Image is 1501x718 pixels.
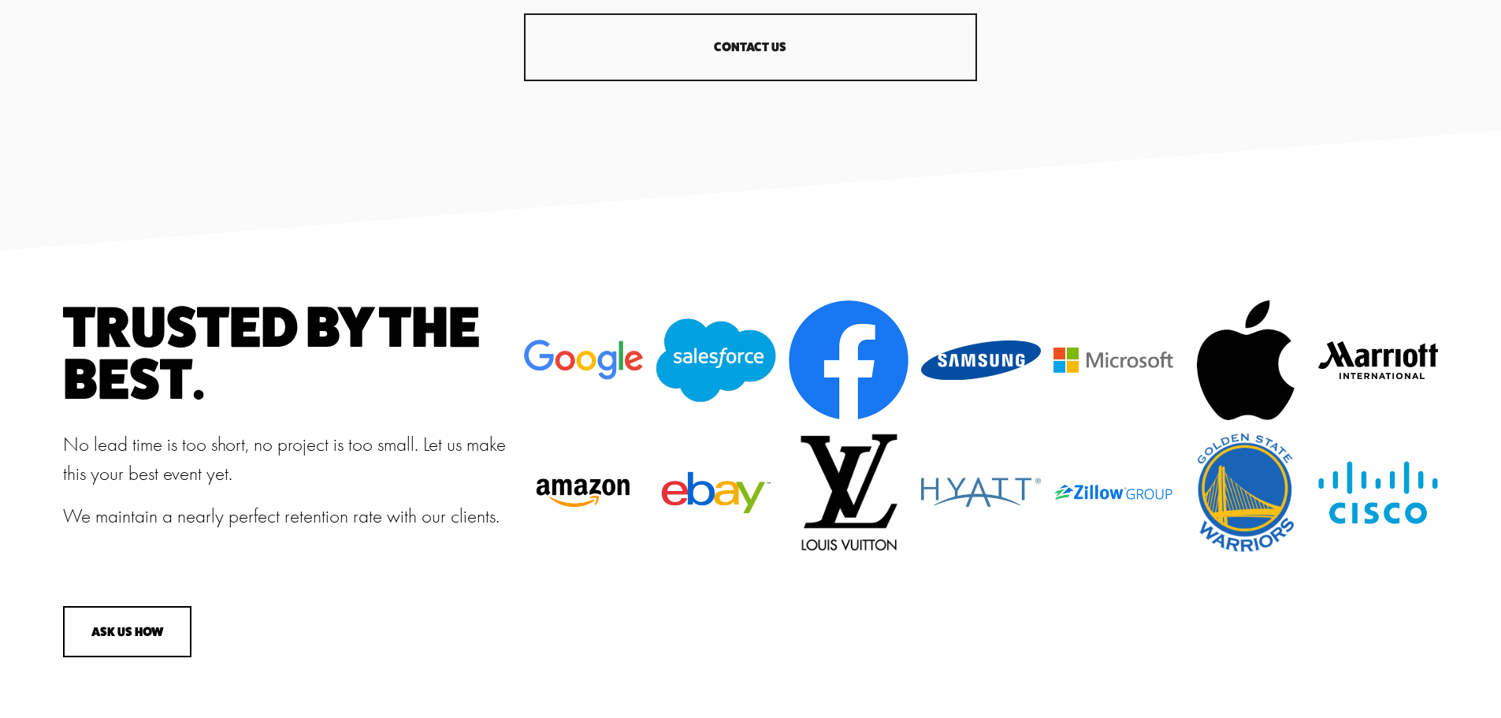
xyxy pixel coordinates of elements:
[524,13,976,81] a: CONTACT US
[656,318,776,402] img: Salesforce.com_logo.svg.png
[63,501,515,531] p: We maintain a nearly perfect retention rate with our clients.
[63,606,191,657] button: Ask us How
[921,457,1041,527] img: Hyatt-logo.jpg
[1053,348,1173,373] img: logo_Microsoft.jpg
[800,433,898,552] img: Louis Vuitton
[524,340,644,380] img: Google_2015_logo.png
[1053,478,1173,507] img: Sponsor Logo.png
[921,340,1041,380] img: Samsung_Logo.png
[1318,341,1438,379] img: MAR_BIG-385de746.png
[63,300,515,404] h1: Trusted by the best.
[1197,433,1295,552] img: GoldenStateWarriors
[656,467,776,519] img: EBay_logo.png
[1197,300,1295,420] img: logo_apple.jpg
[63,430,515,489] p: No lead time is too short, no project is too small. Let us make this your best event yet.
[524,471,644,515] img: amazon_logo_RGB.jpg
[1318,461,1438,525] img: Cisco_logo.png
[789,300,908,420] img: Facebook_Logo_(2019).png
